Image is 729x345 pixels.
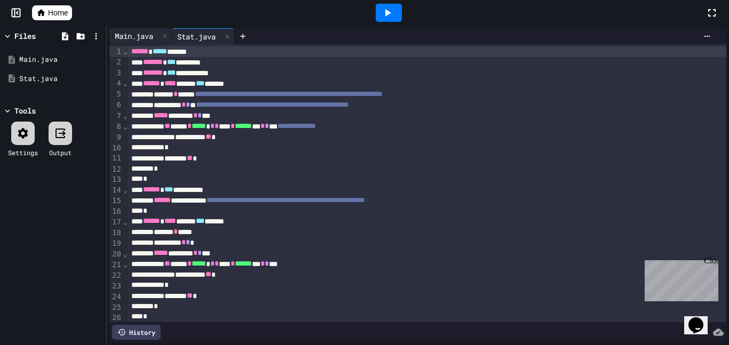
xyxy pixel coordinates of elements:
div: Main.java [109,28,172,44]
span: Fold line [123,250,128,258]
div: 21 [109,260,123,270]
div: 13 [109,174,123,185]
div: 1 [109,46,123,57]
div: 18 [109,228,123,238]
div: Stat.java [19,74,102,84]
span: Fold line [123,218,128,226]
span: Fold line [123,47,128,55]
div: 17 [109,217,123,228]
div: 24 [109,292,123,302]
div: 10 [109,143,123,154]
div: 20 [109,249,123,260]
span: Home [48,7,68,18]
div: 14 [109,185,123,196]
div: 16 [109,206,123,217]
div: History [112,325,161,340]
div: 15 [109,196,123,206]
div: 11 [109,153,123,164]
div: 7 [109,111,123,122]
div: 25 [109,302,123,313]
div: Files [14,30,36,42]
div: 23 [109,281,123,292]
iframe: chat widget [640,256,718,301]
div: Settings [8,148,38,157]
span: Fold line [123,186,128,194]
span: Fold line [123,260,128,269]
div: Tools [14,105,36,116]
a: Home [32,5,72,20]
div: 3 [109,68,123,78]
div: 19 [109,238,123,249]
div: Stat.java [172,28,234,44]
div: 12 [109,164,123,175]
div: Stat.java [172,31,221,42]
div: Output [49,148,72,157]
span: Fold line [123,122,128,131]
div: 8 [109,122,123,132]
div: 5 [109,89,123,100]
div: 4 [109,78,123,89]
span: Fold line [123,79,128,87]
div: 22 [109,270,123,281]
div: Chat with us now!Close [4,4,74,68]
span: Fold line [123,111,128,120]
div: Main.java [19,54,102,65]
div: 2 [109,57,123,68]
div: 9 [109,132,123,143]
div: 6 [109,100,123,110]
iframe: chat widget [684,302,718,334]
div: 26 [109,312,123,323]
div: Main.java [109,30,159,42]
